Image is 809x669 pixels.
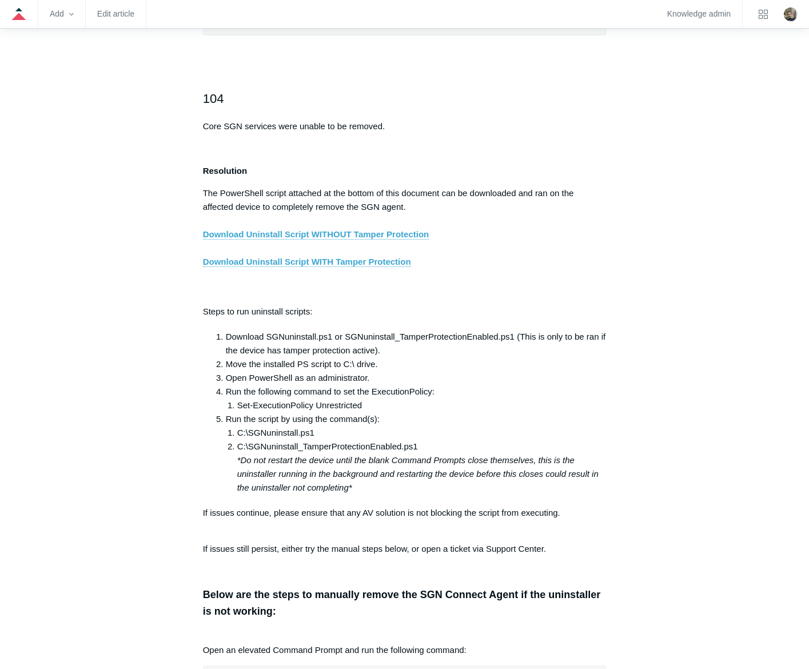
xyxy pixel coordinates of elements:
[203,630,607,657] p: Open an elevated Command Prompt and run the following command:
[784,7,798,21] zd-hc-trigger: Click your profile icon to open the profile menu
[203,305,607,318] p: Steps to run uninstall scripts:
[226,330,607,357] li: Download SGNuninstall.ps1 or SGNuninstall_TamperProtectionEnabled.ps1 (This is only to be ran if ...
[237,426,607,440] li: C:\SGNuninstall.ps1
[203,89,607,109] h2: 104
[50,11,74,17] zd-hc-trigger: Add
[203,120,607,133] p: Core SGN services were unable to be removed.
[203,542,607,556] p: If issues still persist, either try the manual steps below, or open a ticket via Support Center.
[226,385,607,412] li: Run the following command to set the ExecutionPolicy:
[203,166,248,176] strong: Resolution
[667,11,731,17] a: Knowledge admin
[203,506,607,533] p: If issues continue, please ensure that any AV solution is not blocking the script from executing.
[226,371,607,385] li: Open PowerShell as an administrator.
[784,7,798,21] img: user avatar
[97,11,134,17] a: Edit article
[203,229,429,240] a: Download Uninstall Script WITHOUT Tamper Protection
[237,440,607,495] li: C:\SGNuninstall_TamperProtectionEnabled.ps1
[203,587,607,620] h3: Below are the steps to manually remove the SGN Connect Agent if the uninstaller is not working:
[226,412,607,495] li: Run the script by using the command(s):
[203,186,607,296] p: The PowerShell script attached at the bottom of this document can be downloaded and ran on the af...
[237,399,607,412] li: Set-ExecutionPolicy Unrestricted
[203,257,411,267] a: Download Uninstall Script WITH Tamper Protection
[237,455,599,492] em: *Do not restart the device until the blank Command Prompts close themselves, this is the uninstal...
[226,357,607,371] li: Move the installed PS script to C:\ drive.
